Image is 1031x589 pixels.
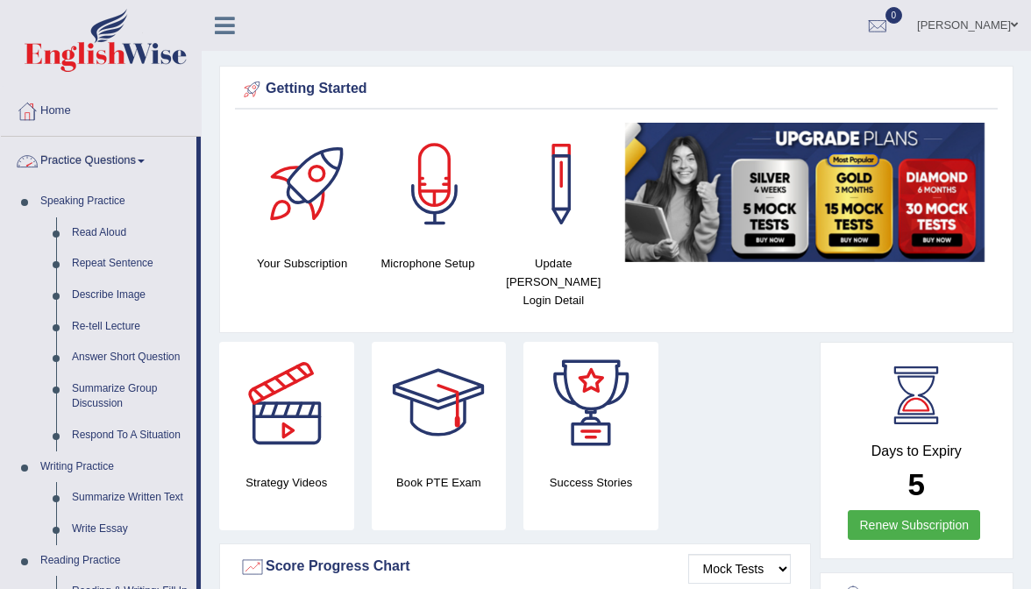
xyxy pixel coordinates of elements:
a: Practice Questions [1,137,196,181]
h4: Strategy Videos [219,473,354,492]
h4: Days to Expiry [840,444,994,459]
a: Re-tell Lecture [64,311,196,343]
a: Repeat Sentence [64,248,196,280]
a: Read Aloud [64,217,196,249]
a: Summarize Written Text [64,482,196,514]
h4: Update [PERSON_NAME] Login Detail [500,254,608,309]
a: Reading Practice [32,545,196,577]
b: 5 [908,467,925,501]
h4: Microphone Setup [373,254,481,273]
h4: Your Subscription [248,254,356,273]
div: Getting Started [239,76,993,103]
img: small5.jpg [625,123,985,262]
a: Home [1,87,201,131]
a: Respond To A Situation [64,420,196,451]
a: Speaking Practice [32,186,196,217]
a: Writing Practice [32,451,196,483]
a: Describe Image [64,280,196,311]
h4: Book PTE Exam [372,473,507,492]
span: 0 [885,7,903,24]
a: Summarize Group Discussion [64,373,196,420]
a: Write Essay [64,514,196,545]
div: Score Progress Chart [239,554,791,580]
h4: Success Stories [523,473,658,492]
a: Renew Subscription [848,510,980,540]
a: Answer Short Question [64,342,196,373]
